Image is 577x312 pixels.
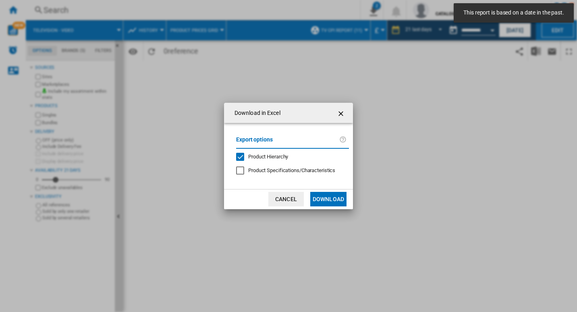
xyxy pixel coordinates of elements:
[230,109,280,117] h4: Download in Excel
[248,167,335,174] div: Only applies to Category View
[236,153,342,160] md-checkbox: Product Hierarchy
[236,135,339,150] label: Export options
[248,154,288,160] span: Product Hierarchy
[461,9,567,17] span: This report is based on a date in the past.
[268,192,304,206] button: Cancel
[334,105,350,121] button: getI18NText('BUTTONS.CLOSE_DIALOG')
[248,167,335,173] span: Product Specifications/Characteristics
[337,109,347,119] ng-md-icon: getI18NText('BUTTONS.CLOSE_DIALOG')
[310,192,347,206] button: Download
[224,103,353,209] md-dialog: Download in ...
